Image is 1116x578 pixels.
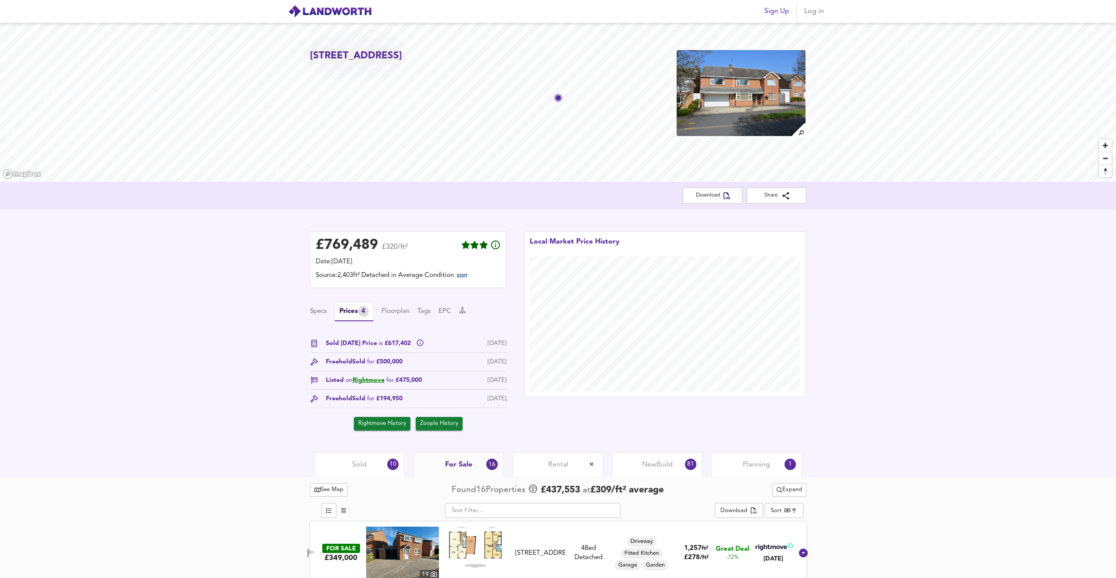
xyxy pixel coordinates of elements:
[335,302,374,321] button: Prices4
[310,49,402,63] h2: [STREET_ADDRESS]
[615,560,641,571] div: Garage
[642,560,668,571] div: Garden
[488,357,506,366] div: [DATE]
[445,503,620,518] input: Text Filter...
[621,549,663,557] span: Fitted Kitchen
[324,553,357,563] div: £349,000
[747,187,806,204] button: Share
[800,3,828,20] button: Log in
[452,484,528,496] div: Found 16 Propert ies
[352,357,403,366] span: Sold £500,000
[690,191,735,200] span: Download
[642,460,673,470] span: New Build
[684,545,702,552] span: 1,257
[702,546,708,551] span: ft²
[352,394,403,403] span: Sold £194,950
[530,237,620,256] div: Local Market Price History
[715,503,763,518] div: split button
[798,548,809,558] svg: Show Details
[386,377,394,383] span: for
[288,5,372,18] img: logo
[417,307,431,316] button: Tags
[804,5,825,18] span: Log in
[590,485,664,495] span: £ 309 / ft² average
[420,419,458,429] span: Zoopla History
[683,187,742,204] button: Download
[548,460,568,470] span: Rental
[382,244,408,256] span: £320/ft²
[449,527,502,567] img: Floorplan
[615,561,641,569] span: Garage
[784,459,796,470] div: 1
[310,307,327,316] button: Specs
[791,122,806,137] img: search
[583,486,590,495] span: at
[322,544,360,553] div: FOR SALE
[310,483,348,497] button: See Map
[439,307,451,316] button: EPC
[316,271,501,282] div: Source: 2,403ft² Detached in Average Condition
[743,460,770,470] span: Planning
[316,239,378,252] div: £ 769,489
[685,459,696,470] div: 81
[354,417,410,431] button: Rightmove History
[316,257,501,267] div: Date: [DATE]
[642,561,668,569] span: Garden
[700,555,709,560] span: / ft²
[416,417,463,431] button: Zoopla History
[761,3,793,20] button: Sign Up
[754,554,793,563] div: [DATE]
[569,544,608,563] div: 4 Bed Detached
[715,503,763,518] button: Download
[676,49,806,137] img: property
[684,554,709,561] span: £ 278
[367,359,374,365] span: for
[387,459,399,470] div: 10
[716,545,749,554] span: Great Deal
[326,357,403,366] div: Freehold
[754,191,799,200] span: Share
[772,483,806,497] button: Expand
[627,536,656,547] div: Driveway
[777,485,802,495] span: Expand
[488,339,506,348] div: [DATE]
[339,306,369,317] div: Prices
[541,484,580,497] span: £ 437,553
[358,306,369,317] div: 4
[772,483,806,497] div: split button
[765,503,804,518] div: Sort
[515,549,565,558] div: [STREET_ADDRESS]
[445,460,472,470] span: For Sale
[1099,165,1112,177] button: Reset bearing to north
[457,274,467,279] span: EDIT
[358,419,406,429] span: Rightmove History
[488,394,506,403] div: [DATE]
[382,307,410,316] button: Floorplan
[379,340,383,346] span: is
[1099,152,1112,165] button: Zoom out
[764,5,789,18] span: Sign Up
[627,538,656,546] span: Driveway
[486,459,498,470] div: 16
[326,376,422,385] span: Listed £475,000
[3,169,41,179] a: Mapbox homepage
[326,394,403,403] div: Freehold
[367,395,374,402] span: for
[488,376,506,385] div: [DATE]
[346,377,353,383] span: on
[1099,139,1112,152] button: Zoom in
[352,460,367,470] span: Sold
[726,554,738,561] span: -72%
[314,485,344,495] span: See Map
[326,339,413,348] span: Sold [DATE] Price £617,402
[353,377,385,383] a: Rightmove
[771,506,782,515] div: Sort
[720,506,747,516] div: Download
[621,548,663,559] div: Fitted Kitchen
